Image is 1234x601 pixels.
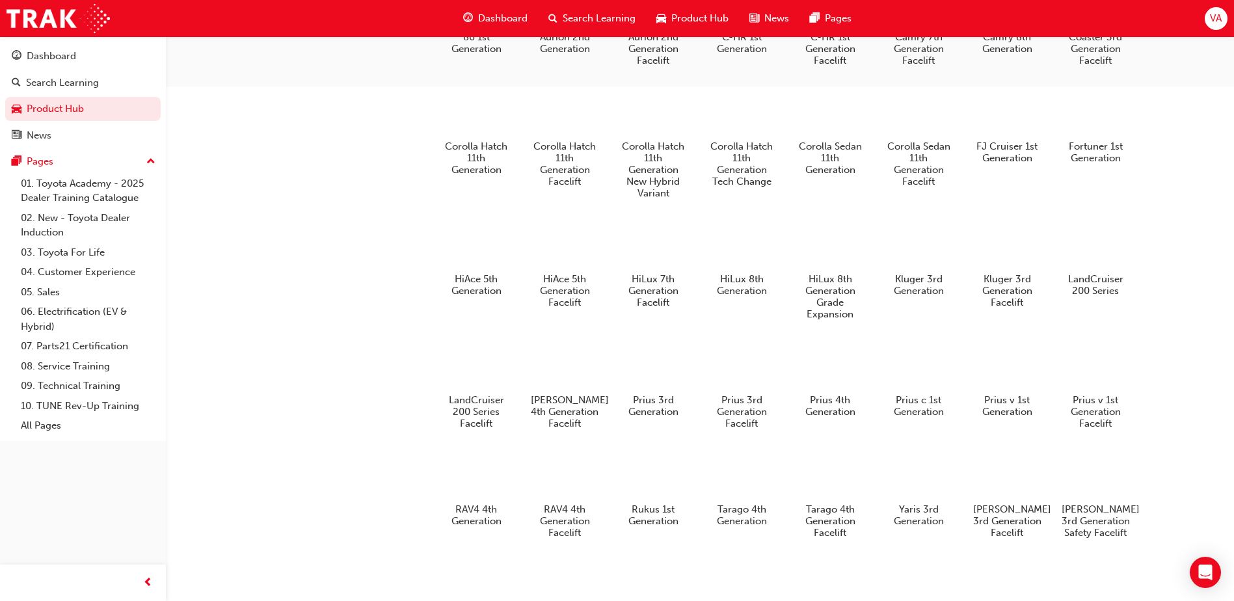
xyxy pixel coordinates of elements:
[7,4,110,33] img: Trak
[825,11,852,26] span: Pages
[646,5,739,32] a: car-iconProduct Hub
[973,394,1041,418] h5: Prius v 1st Generation
[1205,7,1227,30] button: VA
[885,31,953,66] h5: Camry 7th Generation Facelift
[437,336,515,434] a: LandCruiser 200 Series Facelift
[791,445,869,544] a: Tarago 4th Generation Facelift
[968,336,1046,423] a: Prius v 1st Generation
[791,336,869,423] a: Prius 4th Generation
[16,262,161,282] a: 04. Customer Experience
[563,11,636,26] span: Search Learning
[143,575,153,591] span: prev-icon
[27,128,51,143] div: News
[5,71,161,95] a: Search Learning
[531,273,599,308] h5: HiAce 5th Generation Facelift
[656,10,666,27] span: car-icon
[799,5,862,32] a: pages-iconPages
[16,282,161,302] a: 05. Sales
[619,394,688,418] h5: Prius 3rd Generation
[5,124,161,148] a: News
[442,273,511,297] h5: HiAce 5th Generation
[5,150,161,174] button: Pages
[1062,394,1130,429] h5: Prius v 1st Generation Facelift
[1056,445,1134,544] a: [PERSON_NAME] 3rd Generation Safety Facelift
[442,31,511,55] h5: 86 1st Generation
[796,503,865,539] h5: Tarago 4th Generation Facelift
[671,11,729,26] span: Product Hub
[708,140,776,187] h5: Corolla Hatch 11th Generation Tech Change
[791,215,869,325] a: HiLux 8th Generation Grade Expansion
[619,273,688,308] h5: HiLux 7th Generation Facelift
[1062,140,1130,164] h5: Fortuner 1st Generation
[437,445,515,532] a: RAV4 4th Generation
[16,336,161,356] a: 07. Parts21 Certification
[973,31,1041,55] h5: Camry 8th Generation
[885,503,953,527] h5: Yaris 3rd Generation
[16,243,161,263] a: 03. Toyota For Life
[1056,82,1134,169] a: Fortuner 1st Generation
[12,130,21,142] span: news-icon
[703,445,781,532] a: Tarago 4th Generation
[27,154,53,169] div: Pages
[703,82,781,193] a: Corolla Hatch 11th Generation Tech Change
[26,75,99,90] div: Search Learning
[619,503,688,527] h5: Rukus 1st Generation
[12,156,21,168] span: pages-icon
[796,140,865,176] h5: Corolla Sedan 11th Generation
[796,273,865,320] h5: HiLux 8th Generation Grade Expansion
[1062,31,1130,66] h5: Coaster 3rd Generation Facelift
[453,5,538,32] a: guage-iconDashboard
[16,416,161,436] a: All Pages
[437,215,515,302] a: HiAce 5th Generation
[796,394,865,418] h5: Prius 4th Generation
[619,140,688,199] h5: Corolla Hatch 11th Generation New Hybrid Variant
[879,82,958,193] a: Corolla Sedan 11th Generation Facelift
[16,208,161,243] a: 02. New - Toyota Dealer Induction
[791,82,869,181] a: Corolla Sedan 11th Generation
[16,174,161,208] a: 01. Toyota Academy - 2025 Dealer Training Catalogue
[973,503,1041,539] h5: [PERSON_NAME] 3rd Generation Facelift
[442,394,511,429] h5: LandCruiser 200 Series Facelift
[968,215,1046,314] a: Kluger 3rd Generation Facelift
[538,5,646,32] a: search-iconSearch Learning
[973,140,1041,164] h5: FJ Cruiser 1st Generation
[885,273,953,297] h5: Kluger 3rd Generation
[5,97,161,121] a: Product Hub
[5,44,161,68] a: Dashboard
[879,215,958,302] a: Kluger 3rd Generation
[146,154,155,170] span: up-icon
[531,31,599,55] h5: Aurion 2nd Generation
[531,394,599,429] h5: [PERSON_NAME] 4th Generation Facelift
[478,11,528,26] span: Dashboard
[442,503,511,527] h5: RAV4 4th Generation
[885,394,953,418] h5: Prius c 1st Generation
[879,336,958,423] a: Prius c 1st Generation
[442,140,511,176] h5: Corolla Hatch 11th Generation
[973,273,1041,308] h5: Kluger 3rd Generation Facelift
[1062,503,1130,539] h5: [PERSON_NAME] 3rd Generation Safety Facelift
[27,49,76,64] div: Dashboard
[614,336,692,423] a: Prius 3rd Generation
[619,31,688,66] h5: Aurion 2nd Generation Facelift
[764,11,789,26] span: News
[614,215,692,314] a: HiLux 7th Generation Facelift
[16,302,161,336] a: 06. Electrification (EV & Hybrid)
[1056,215,1134,302] a: LandCruiser 200 Series
[526,445,604,544] a: RAV4 4th Generation Facelift
[1190,557,1221,588] div: Open Intercom Messenger
[12,103,21,115] span: car-icon
[5,42,161,150] button: DashboardSearch LearningProduct HubNews
[1062,273,1130,297] h5: LandCruiser 200 Series
[526,82,604,193] a: Corolla Hatch 11th Generation Facelift
[526,215,604,314] a: HiAce 5th Generation Facelift
[968,445,1046,544] a: [PERSON_NAME] 3rd Generation Facelift
[531,503,599,539] h5: RAV4 4th Generation Facelift
[796,31,865,66] h5: C-HR 1st Generation Facelift
[12,77,21,89] span: search-icon
[708,394,776,429] h5: Prius 3rd Generation Facelift
[879,445,958,532] a: Yaris 3rd Generation
[708,31,776,55] h5: C-HR 1st Generation
[885,140,953,187] h5: Corolla Sedan 11th Generation Facelift
[708,503,776,527] h5: Tarago 4th Generation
